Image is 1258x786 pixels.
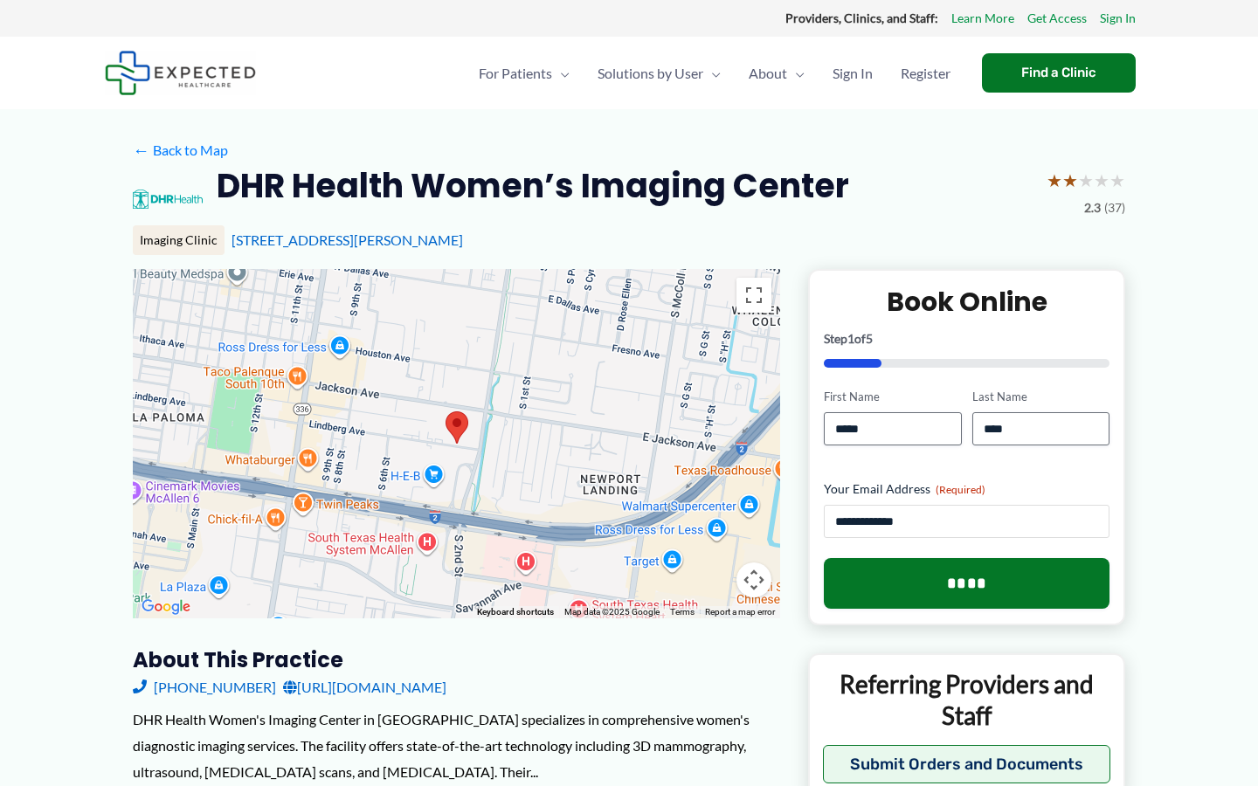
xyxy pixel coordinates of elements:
a: Solutions by UserMenu Toggle [584,43,735,104]
a: Sign In [1100,7,1136,30]
a: Find a Clinic [982,53,1136,93]
a: For PatientsMenu Toggle [465,43,584,104]
span: Sign In [833,43,873,104]
a: [PHONE_NUMBER] [133,674,276,700]
a: Report a map error [705,607,775,617]
nav: Primary Site Navigation [465,43,964,104]
span: 1 [847,331,854,346]
a: Register [887,43,964,104]
span: About [749,43,787,104]
a: ←Back to Map [133,137,228,163]
h3: About this practice [133,646,780,673]
div: DHR Health Women's Imaging Center in [GEOGRAPHIC_DATA] specializes in comprehensive women's diagn... [133,707,780,784]
button: Keyboard shortcuts [477,606,554,618]
a: [STREET_ADDRESS][PERSON_NAME] [232,231,463,248]
span: ★ [1094,164,1109,196]
a: AboutMenu Toggle [735,43,819,104]
h2: DHR Health Women’s Imaging Center [217,164,849,207]
p: Referring Providers and Staff [823,668,1110,732]
img: Google [137,596,195,618]
span: 5 [866,331,873,346]
a: Learn More [951,7,1014,30]
a: Open this area in Google Maps (opens a new window) [137,596,195,618]
a: [URL][DOMAIN_NAME] [283,674,446,700]
span: 2.3 [1084,196,1101,219]
h2: Book Online [824,285,1109,319]
p: Step of [824,333,1109,345]
label: Your Email Address [824,480,1109,498]
span: Menu Toggle [787,43,805,104]
span: (Required) [936,483,985,496]
button: Submit Orders and Documents [823,745,1110,783]
span: Solutions by User [598,43,703,104]
strong: Providers, Clinics, and Staff: [785,10,938,25]
div: Imaging Clinic [133,225,225,255]
a: Sign In [819,43,887,104]
span: ★ [1062,164,1078,196]
span: Map data ©2025 Google [564,607,660,617]
a: Get Access [1027,7,1087,30]
a: Terms (opens in new tab) [670,607,695,617]
span: ★ [1078,164,1094,196]
span: ★ [1047,164,1062,196]
span: ★ [1109,164,1125,196]
label: Last Name [972,389,1109,405]
img: Expected Healthcare Logo - side, dark font, small [105,51,256,95]
button: Toggle fullscreen view [736,278,771,313]
label: First Name [824,389,961,405]
span: Register [901,43,950,104]
span: ← [133,141,149,158]
button: Map camera controls [736,562,771,597]
span: Menu Toggle [552,43,570,104]
span: (37) [1104,196,1125,219]
span: For Patients [479,43,552,104]
span: Menu Toggle [703,43,721,104]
